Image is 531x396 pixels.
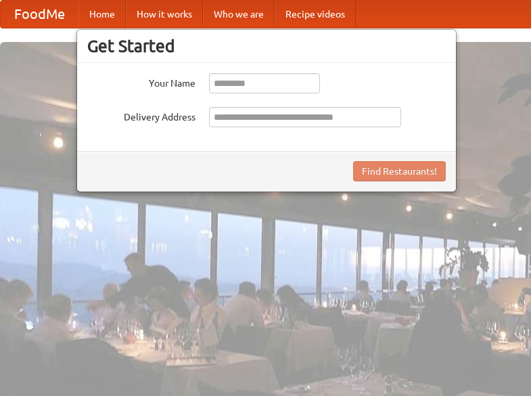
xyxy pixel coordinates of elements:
[126,1,203,28] a: How it works
[87,107,195,124] label: Delivery Address
[78,1,126,28] a: Home
[275,1,356,28] a: Recipe videos
[87,36,446,56] h3: Get Started
[353,161,446,181] button: Find Restaurants!
[203,1,275,28] a: Who we are
[87,73,195,90] label: Your Name
[1,1,78,28] a: FoodMe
